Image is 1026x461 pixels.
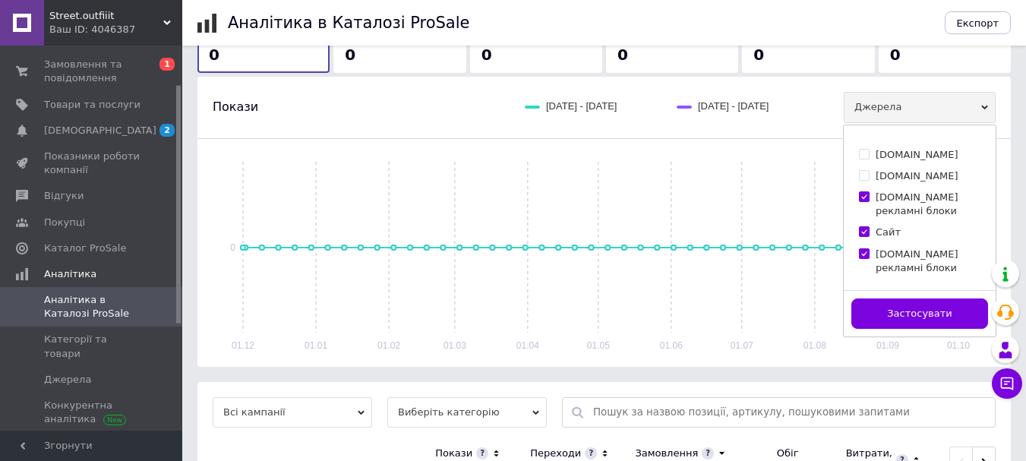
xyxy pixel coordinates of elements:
[844,92,996,122] span: Джерела
[435,447,472,460] div: Покази
[890,46,901,64] span: 0
[49,23,182,36] div: Ваш ID: 4046387
[876,169,958,183] div: [DOMAIN_NAME]
[876,248,980,275] div: [DOMAIN_NAME] рекламні блоки
[516,340,539,351] text: 01.04
[230,242,235,253] text: 0
[159,58,175,71] span: 1
[593,398,987,427] input: Пошук за назвою позиції, артикулу, пошуковими запитами
[232,340,254,351] text: 01.12
[660,340,683,351] text: 01.06
[49,9,163,23] span: Street.outfiiit
[345,46,355,64] span: 0
[617,46,628,64] span: 0
[44,216,85,229] span: Покупці
[44,58,140,85] span: Замовлення та повідомлення
[44,150,140,177] span: Показники роботи компанії
[44,98,140,112] span: Товари та послуги
[305,340,327,351] text: 01.01
[587,340,610,351] text: 01.05
[159,124,175,137] span: 2
[957,17,999,29] span: Експорт
[377,340,400,351] text: 01.02
[731,340,753,351] text: 01.07
[803,340,826,351] text: 01.08
[213,397,372,428] span: Всі кампанії
[753,46,764,64] span: 0
[876,191,980,218] div: [DOMAIN_NAME] рекламні блоки
[44,333,140,360] span: Категорії та товари
[481,46,492,64] span: 0
[530,447,581,460] div: Переходи
[947,340,970,351] text: 01.10
[44,189,84,203] span: Відгуки
[876,226,901,239] div: Сайт
[387,397,547,428] span: Виберіть категорію
[44,293,140,320] span: Аналітика в Каталозі ProSale
[44,267,96,281] span: Аналітика
[44,242,126,255] span: Каталог ProSale
[851,298,988,329] button: Застосувати
[887,308,952,319] span: Застосувати
[213,99,258,115] span: Покази
[635,447,698,460] div: Замовлення
[444,340,466,351] text: 01.03
[876,148,958,162] div: [DOMAIN_NAME]
[945,11,1012,34] button: Експорт
[44,124,156,137] span: [DEMOGRAPHIC_DATA]
[228,14,469,32] h1: Аналітика в Каталозі ProSale
[44,399,140,426] span: Конкурентна аналітика
[992,368,1022,399] button: Чат з покупцем
[44,373,91,387] span: Джерела
[876,340,899,351] text: 01.09
[209,46,219,64] span: 0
